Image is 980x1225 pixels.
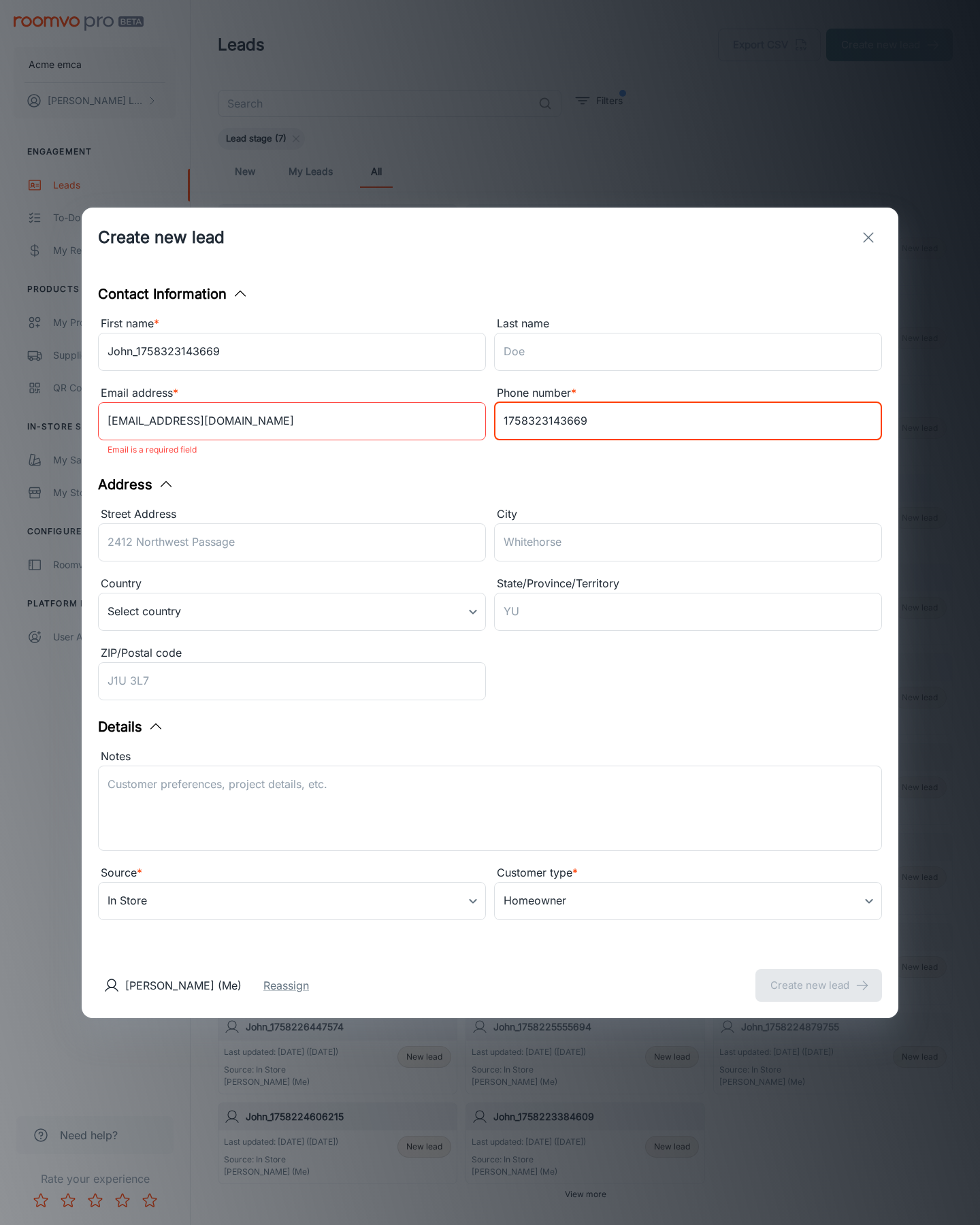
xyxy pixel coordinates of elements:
div: Email address [98,385,486,402]
div: Customer type [494,864,882,882]
div: Street Address [98,506,486,523]
button: Reassign [263,977,309,994]
p: [PERSON_NAME] (Me) [125,977,242,994]
div: Phone number [494,385,882,402]
div: Source [98,864,486,882]
div: First name [98,315,486,333]
button: exit [855,224,882,251]
div: Last name [494,315,882,333]
div: Country [98,575,486,593]
h1: Create new lead [98,225,225,250]
div: Select country [98,593,486,631]
input: Doe [494,333,882,371]
button: Address [98,474,174,495]
input: myname@example.com [98,402,486,440]
input: J1U 3L7 [98,662,486,700]
div: State/Province/Territory [494,575,882,593]
div: Notes [98,748,882,766]
input: 2412 Northwest Passage [98,523,486,561]
div: In Store [98,882,486,920]
input: YU [494,593,882,631]
div: ZIP/Postal code [98,644,486,662]
button: Contact Information [98,284,248,304]
button: Details [98,717,164,737]
div: City [494,506,882,523]
input: John [98,333,486,371]
input: Whitehorse [494,523,882,561]
p: Email is a required field [108,442,476,458]
input: +1 439-123-4567 [494,402,882,440]
div: Homeowner [494,882,882,920]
